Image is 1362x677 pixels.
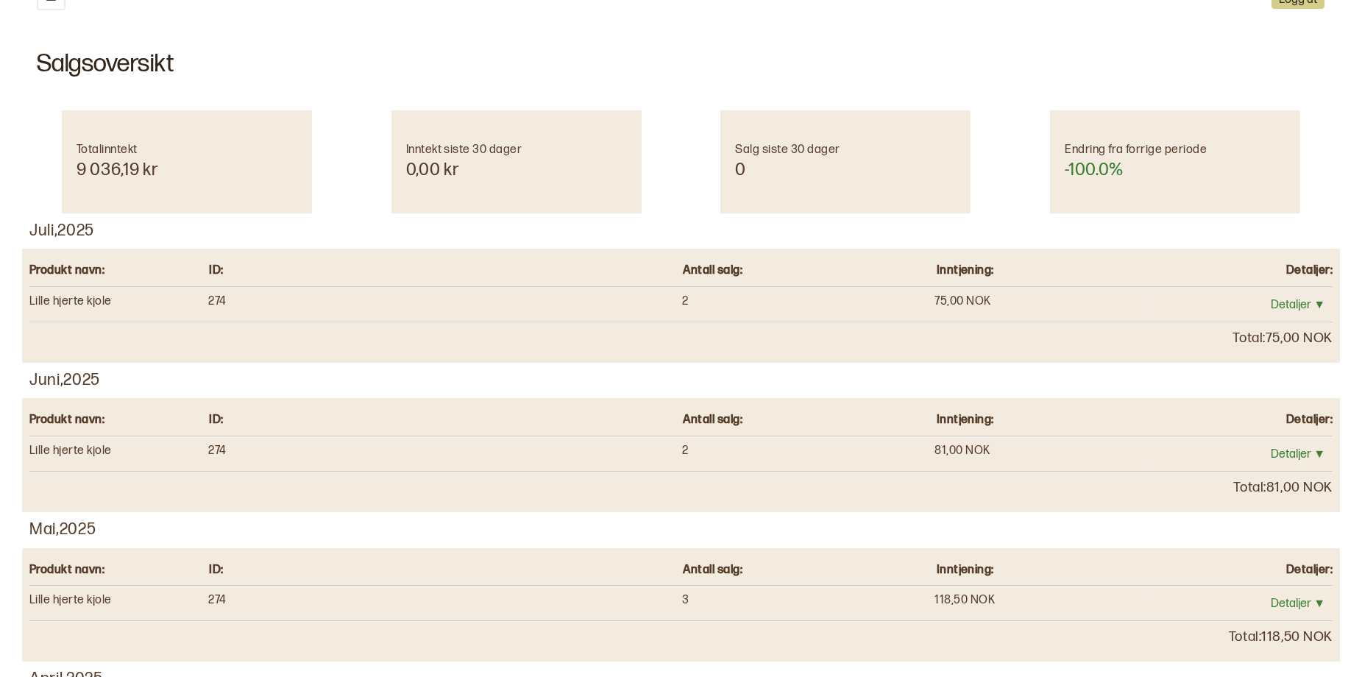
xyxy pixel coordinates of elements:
[209,413,389,428] div: ID:
[683,563,862,578] div: Antall salg:
[22,512,1340,548] div: Mai , 2025
[934,294,1113,314] div: 75,00 NOK
[208,593,387,613] div: 274
[735,158,746,181] div: 0
[1153,413,1333,428] div: Detaljer:
[683,263,862,279] div: Antall salg:
[29,593,208,613] div: Lille hjerte kjole
[406,143,522,158] div: Inntekt siste 30 dager
[1151,593,1333,613] button: Detaljer ▼
[735,143,840,158] div: Salg siste 30 dager
[1153,563,1333,578] div: Detaljer:
[208,294,387,314] div: 274
[937,263,1116,279] div: Inntjening:
[683,413,862,428] div: Antall salg:
[1151,444,1333,464] button: Detaljer ▼
[937,413,1116,428] div: Inntjening:
[22,363,1340,399] div: Juni , 2025
[22,42,1340,87] h1: Salgsoversikt
[29,413,209,428] div: Produkt navn:
[1065,143,1207,158] div: Endring fra forrige periode
[29,563,209,578] div: Produkt navn:
[406,158,460,181] div: 0,00 kr
[77,158,159,181] div: 9 036,19 kr
[934,593,1113,613] div: 118,50 NOK
[29,263,209,279] div: Produkt navn:
[682,294,861,314] div: 2
[29,294,208,314] div: Lille hjerte kjole
[29,444,208,464] div: Lille hjerte kjole
[1065,158,1124,181] div: -100.0 %
[1233,472,1333,505] div: Total: 81,00 NOK
[682,444,861,464] div: 2
[22,213,1340,249] div: Juli , 2025
[937,563,1116,578] div: Inntjening:
[77,143,138,158] div: Totalinntekt
[209,563,389,578] div: ID:
[208,444,387,464] div: 274
[209,263,389,279] div: ID:
[1229,621,1333,654] div: Total: 118,50 NOK
[1232,322,1333,355] div: Total: 75,00 NOK
[682,593,861,613] div: 3
[1153,263,1333,279] div: Detaljer:
[934,444,1113,464] div: 81,00 NOK
[1151,294,1333,314] button: Detaljer ▼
